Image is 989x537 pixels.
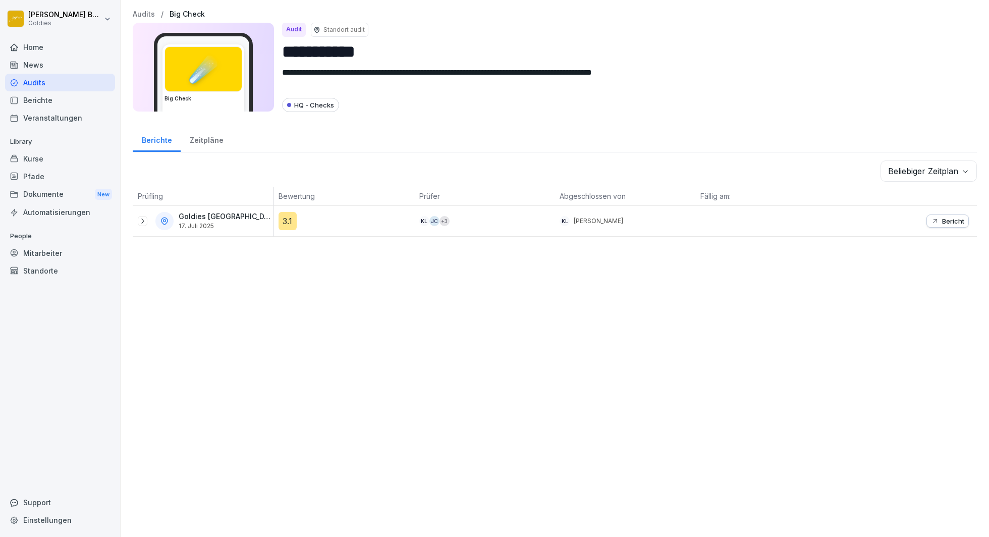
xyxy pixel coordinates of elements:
a: Automatisierungen [5,203,115,221]
div: 3.1 [279,212,297,230]
a: Einstellungen [5,511,115,529]
a: Pfade [5,168,115,185]
a: Audits [133,10,155,19]
a: News [5,56,115,74]
a: Home [5,38,115,56]
a: Audits [5,74,115,91]
a: DokumenteNew [5,185,115,204]
div: Dokumente [5,185,115,204]
a: Big Check [170,10,205,19]
div: New [95,189,112,200]
a: Berichte [5,91,115,109]
p: [PERSON_NAME] [574,217,623,226]
p: Prüfling [138,191,268,201]
p: Standort audit [323,25,365,34]
h3: Big Check [164,95,242,102]
div: Support [5,494,115,511]
a: Veranstaltungen [5,109,115,127]
a: Mitarbeiter [5,244,115,262]
p: Goldies [28,20,102,27]
p: Library [5,134,115,150]
p: [PERSON_NAME] Buhren [28,11,102,19]
a: Kurse [5,150,115,168]
a: Zeitpläne [181,126,232,152]
p: Bewertung [279,191,409,201]
div: + 3 [439,216,450,226]
div: ☄️ [165,47,242,91]
p: 17. Juli 2025 [179,223,271,230]
button: Bericht [926,214,969,228]
div: KL [560,216,570,226]
th: Fällig am: [695,187,836,206]
a: Standorte [5,262,115,280]
p: People [5,228,115,244]
th: Prüfer [414,187,555,206]
a: Berichte [133,126,181,152]
div: KL [419,216,429,226]
div: HQ - Checks [282,98,339,112]
div: Audit [282,23,306,37]
p: Abgeschlossen von [560,191,690,201]
p: / [161,10,163,19]
p: Bericht [942,217,964,225]
div: JC [429,216,439,226]
p: Goldies [GEOGRAPHIC_DATA] [179,212,271,221]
